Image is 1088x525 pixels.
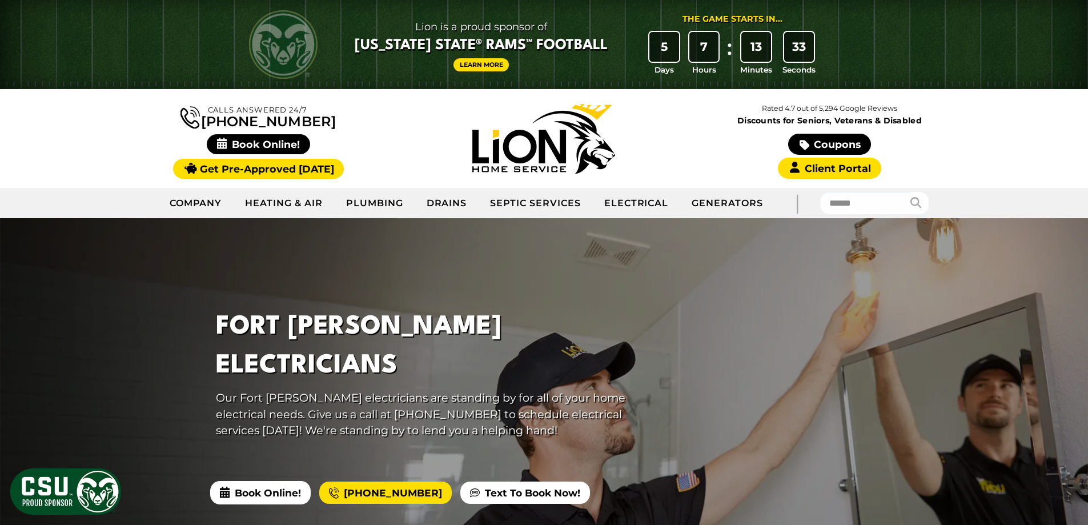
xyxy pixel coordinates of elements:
[9,467,123,516] img: CSU Sponsor Badge
[207,134,310,154] span: Book Online!
[335,189,415,218] a: Plumbing
[453,58,509,71] a: Learn More
[784,32,814,62] div: 33
[460,482,590,504] a: Text To Book Now!
[778,158,881,179] a: Client Portal
[724,32,735,76] div: :
[158,189,234,218] a: Company
[355,18,608,36] span: Lion is a proud sponsor of
[234,189,334,218] a: Heating & Air
[355,36,608,55] span: [US_STATE] State® Rams™ Football
[479,189,592,218] a: Septic Services
[740,64,772,75] span: Minutes
[472,104,615,174] img: Lion Home Service
[682,13,782,26] div: The Game Starts in...
[782,64,816,75] span: Seconds
[686,102,972,115] p: Rated 4.7 out of 5,294 Google Reviews
[649,32,679,62] div: 5
[319,482,452,504] a: [PHONE_NUMBER]
[788,134,870,155] a: Coupons
[249,10,318,79] img: CSU Rams logo
[593,189,681,218] a: Electrical
[692,64,716,75] span: Hours
[180,104,336,129] a: [PHONE_NUMBER]
[689,32,719,62] div: 7
[216,390,632,439] p: Our Fort [PERSON_NAME] electricians are standing by for all of your home electrical needs. Give u...
[680,189,774,218] a: Generators
[210,481,311,504] span: Book Online!
[655,64,674,75] span: Days
[173,159,344,179] a: Get Pre-Approved [DATE]
[415,189,479,218] a: Drains
[774,188,820,218] div: |
[216,308,632,384] h1: Fort [PERSON_NAME] Electricians
[741,32,771,62] div: 13
[689,117,970,125] span: Discounts for Seniors, Veterans & Disabled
